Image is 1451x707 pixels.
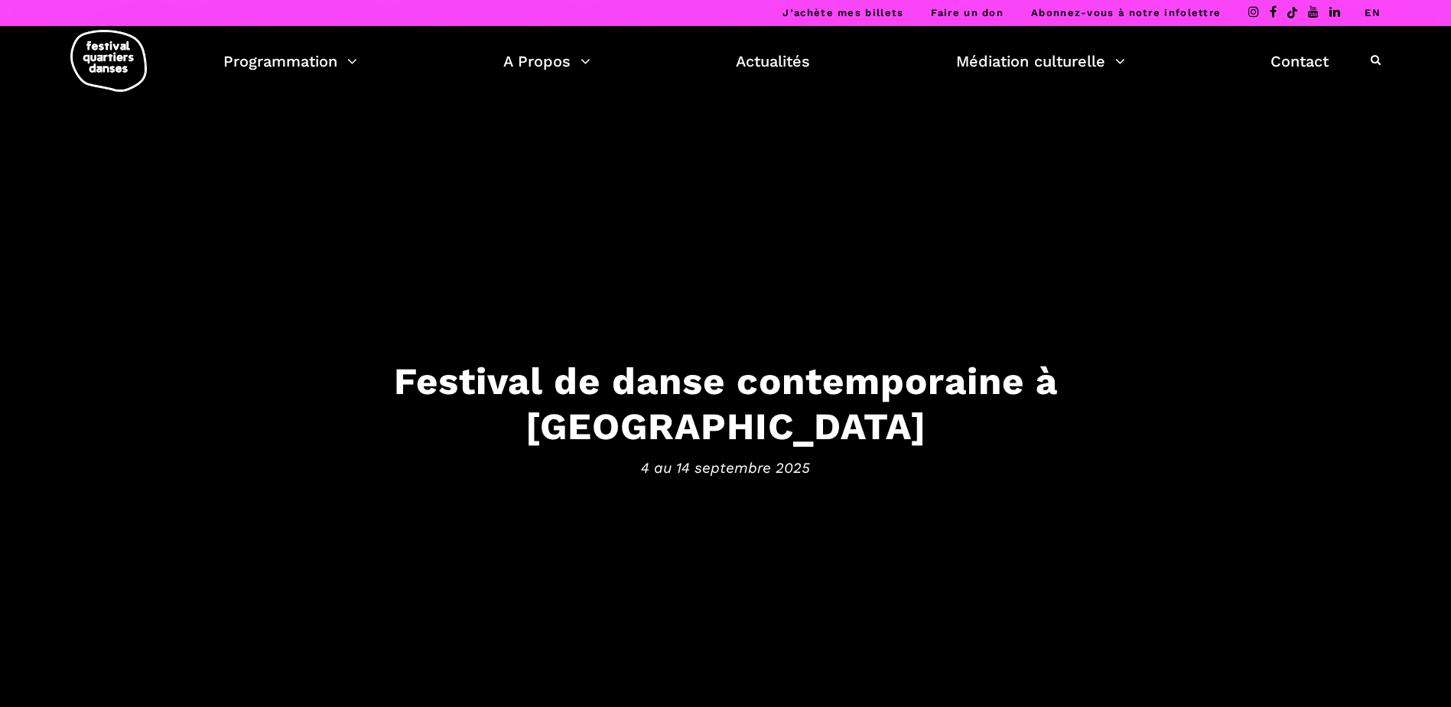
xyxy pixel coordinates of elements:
a: Faire un don [931,7,1004,18]
a: Médiation culturelle [956,48,1125,74]
a: EN [1365,7,1381,18]
span: 4 au 14 septembre 2025 [252,456,1200,479]
h3: Festival de danse contemporaine à [GEOGRAPHIC_DATA] [252,359,1200,449]
a: Contact [1270,48,1329,74]
img: logo-fqd-med [70,30,147,92]
a: Programmation [223,48,357,74]
a: Abonnez-vous à notre infolettre [1031,7,1221,18]
a: J’achète mes billets [782,7,903,18]
a: Actualités [736,48,810,74]
a: A Propos [503,48,590,74]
